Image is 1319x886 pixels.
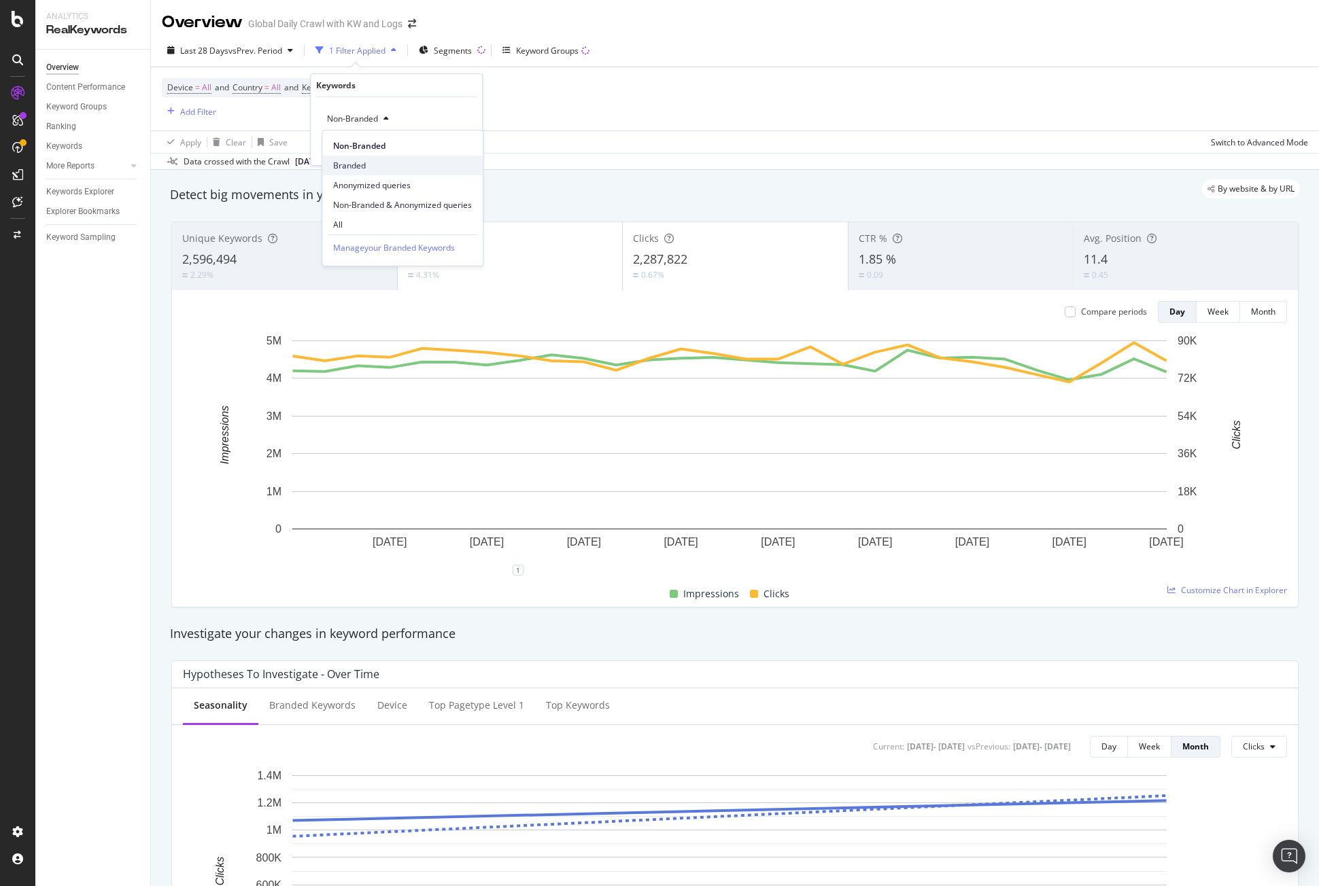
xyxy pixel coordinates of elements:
img: Equal [859,273,864,277]
div: Keywords [46,139,82,154]
text: [DATE] [955,536,989,548]
text: [DATE] [1149,536,1183,548]
a: More Reports [46,159,127,173]
div: Keywords Explorer [46,185,114,199]
a: Ranking [46,120,141,134]
svg: A chart. [183,334,1276,570]
div: Apply [180,137,201,148]
div: Day [1169,306,1185,317]
text: 2M [267,448,281,459]
text: [DATE] [858,536,892,548]
div: Analytics [46,11,139,22]
text: [DATE] [470,536,504,548]
button: Apply [162,131,201,153]
span: Country [233,82,262,93]
div: Top Keywords [546,698,610,712]
span: Unique Keywords [182,232,262,245]
a: Manageyour Branded Keywords [333,241,455,255]
span: Customize Chart in Explorer [1181,584,1287,596]
span: CTR % [859,232,887,245]
a: Explorer Bookmarks [46,205,141,219]
text: 0 [275,523,281,535]
div: Current: [873,741,904,752]
span: 11.4 [1084,251,1108,267]
div: Top pagetype Level 1 [429,698,524,712]
text: Impressions [219,406,230,464]
div: Hypotheses to Investigate - Over Time [183,667,379,681]
div: Seasonality [194,698,247,712]
img: Equal [1084,273,1089,277]
a: Keyword Groups [46,100,141,114]
div: Day [1101,741,1116,752]
span: All [271,78,281,97]
div: Save [269,137,288,148]
div: 0.45 [1092,269,1108,281]
span: Non-Branded [322,113,378,124]
div: Device [377,698,407,712]
text: 800K [256,851,282,863]
span: 1.85 % [859,251,896,267]
button: Add Filter [162,103,216,120]
div: Manage your Branded Keywords [333,241,455,255]
text: 18K [1178,486,1197,497]
a: Keywords [46,139,141,154]
span: Keywords [302,82,339,93]
span: Anonymized queries [333,179,472,192]
text: 0 [1178,523,1184,535]
button: Last 28 DaysvsPrev. Period [162,39,298,61]
span: All [202,78,211,97]
div: 0.09 [867,269,883,281]
button: Week [1197,301,1240,323]
div: arrow-right-arrow-left [408,19,416,29]
div: Month [1251,306,1275,317]
text: Clicks [214,856,226,885]
button: 1 Filter Applied [310,39,402,61]
span: 2,287,822 [633,251,687,267]
a: Keywords Explorer [46,185,141,199]
button: Non-Branded [322,108,394,130]
div: Ranking [46,120,76,134]
div: Branded Keywords [269,698,356,712]
div: Keyword Groups [46,100,107,114]
span: By website & by URL [1218,185,1295,193]
div: Explorer Bookmarks [46,205,120,219]
span: and [284,82,298,93]
span: Last 28 Days [180,45,228,56]
div: Compare periods [1081,306,1147,317]
button: Clicks [1231,736,1287,758]
text: [DATE] [373,536,407,548]
text: [DATE] [664,536,698,548]
button: Save [252,131,288,153]
button: Week [1128,736,1171,758]
div: Overview [46,60,79,75]
span: Impressions [683,586,739,602]
button: Clear [207,131,246,153]
a: Customize Chart in Explorer [1167,584,1287,596]
img: Equal [408,273,413,277]
span: All [333,219,472,231]
img: Equal [633,273,638,277]
span: 2,596,494 [182,251,237,267]
text: [DATE] [1052,536,1086,548]
span: Non-Branded [333,140,472,152]
div: Global Daily Crawl with KW and Logs [248,17,402,31]
a: Keyword Sampling [46,230,141,245]
div: Investigate your changes in keyword performance [170,625,1300,643]
div: More Reports [46,159,95,173]
button: Month [1240,301,1287,323]
img: Equal [182,273,188,277]
div: 1 Filter Applied [329,45,386,56]
span: Device [167,82,193,93]
span: Segments [434,45,472,56]
text: [DATE] [761,536,795,548]
span: Clicks [1243,741,1265,752]
span: vs Prev. Period [228,45,282,56]
text: 1.4M [257,770,281,781]
div: 2.29% [190,269,213,281]
button: Switch to Advanced Mode [1205,131,1308,153]
div: 0.67% [641,269,664,281]
text: 1.2M [257,797,281,809]
div: Keyword Sampling [46,230,116,245]
div: Data crossed with the Crawl [184,156,290,168]
text: [DATE] [567,536,601,548]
